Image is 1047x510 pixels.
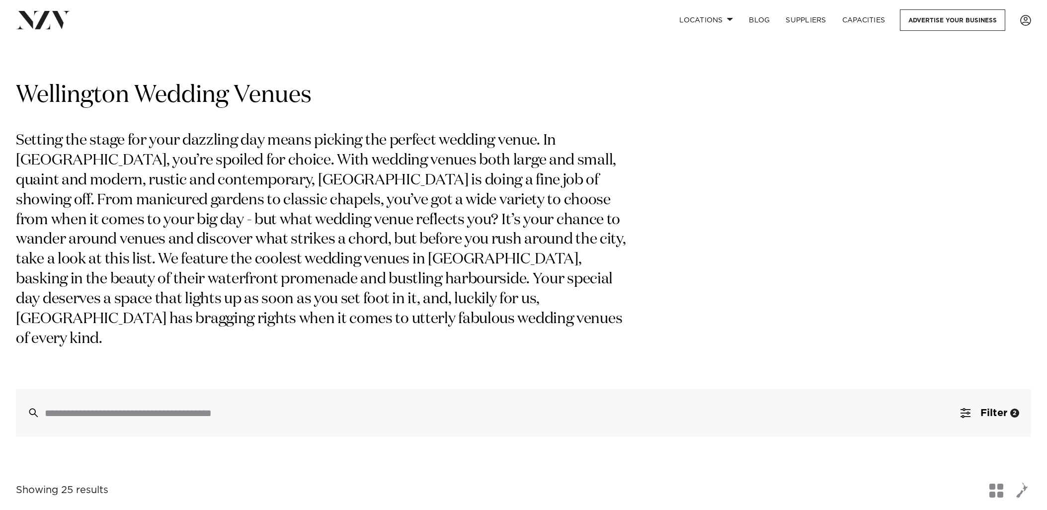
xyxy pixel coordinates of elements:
a: BLOG [741,9,778,31]
a: SUPPLIERS [778,9,834,31]
a: Locations [671,9,741,31]
div: Showing 25 results [16,483,108,498]
a: Advertise your business [900,9,1005,31]
h1: Wellington Wedding Venues [16,80,1031,111]
p: Setting the stage for your dazzling day means picking the perfect wedding venue. In [GEOGRAPHIC_D... [16,131,630,349]
img: nzv-logo.png [16,11,70,29]
button: Filter2 [949,389,1031,437]
span: Filter [980,408,1007,418]
a: Capacities [834,9,893,31]
div: 2 [1010,409,1019,418]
